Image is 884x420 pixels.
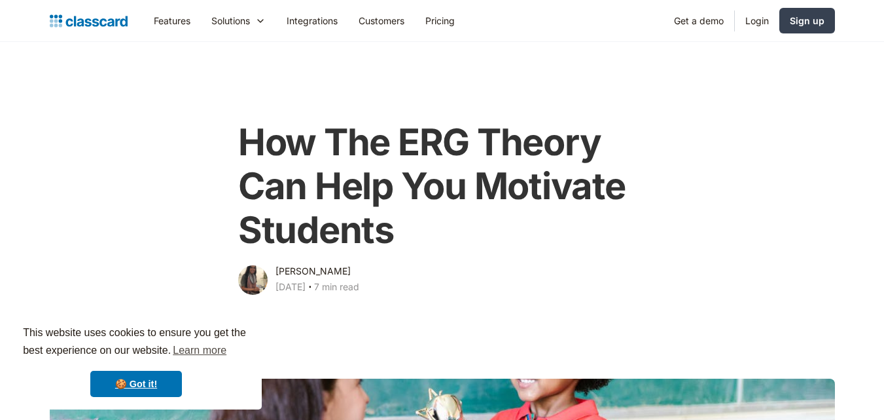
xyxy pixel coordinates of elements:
a: Features [143,6,201,35]
a: learn more about cookies [171,341,228,360]
div: Solutions [201,6,276,35]
span: This website uses cookies to ensure you get the best experience on our website. [23,325,249,360]
a: Get a demo [663,6,734,35]
h1: How The ERG Theory Can Help You Motivate Students [238,121,646,253]
div: Sign up [790,14,824,28]
a: dismiss cookie message [90,371,182,397]
div: ‧ [306,279,314,297]
a: Customers [348,6,415,35]
div: 7 min read [314,279,359,295]
a: Integrations [276,6,348,35]
a: home [50,12,128,30]
div: Solutions [211,14,250,28]
div: [DATE] [275,279,306,295]
a: Pricing [415,6,465,35]
div: cookieconsent [10,313,262,410]
div: [PERSON_NAME] [275,263,351,279]
a: Login [735,6,779,35]
a: Sign up [779,8,835,33]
